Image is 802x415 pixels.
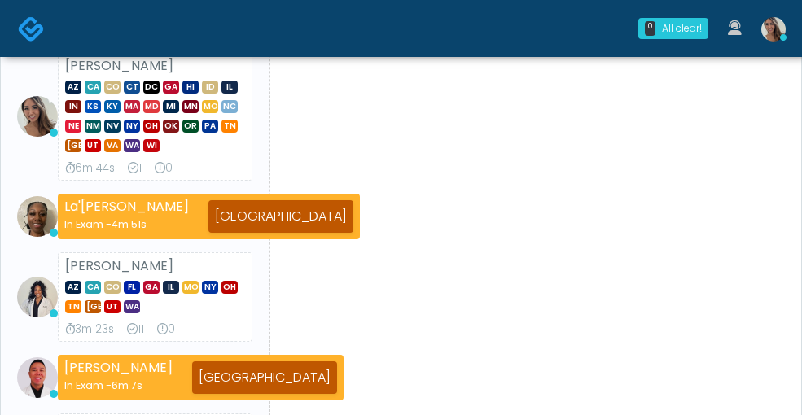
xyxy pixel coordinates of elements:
[127,321,144,338] div: Exams Completed
[65,56,173,75] strong: [PERSON_NAME]
[65,300,81,313] span: TN
[662,21,702,36] div: All clear!
[182,81,199,94] span: HI
[645,21,655,36] div: 0
[17,277,58,317] img: Rachael Hunt
[65,281,81,294] span: AZ
[85,100,101,113] span: KS
[143,81,160,94] span: DC
[157,321,175,338] div: Extended Exams
[221,100,238,113] span: NC
[65,321,114,338] div: Average Review Time
[17,357,58,398] img: Gerald Dungo
[182,100,199,113] span: MN
[192,361,337,394] div: [GEOGRAPHIC_DATA]
[85,139,101,152] span: UT
[221,81,238,94] span: IL
[85,281,101,294] span: CA
[65,139,81,152] span: [GEOGRAPHIC_DATA]
[65,256,173,275] strong: [PERSON_NAME]
[65,160,115,177] div: Average Review Time
[208,200,353,233] div: [GEOGRAPHIC_DATA]
[182,281,199,294] span: MO
[18,15,45,42] img: Docovia
[104,120,121,133] span: NV
[112,378,142,392] span: 6m 7s
[143,100,160,113] span: MD
[182,120,199,133] span: OR
[13,7,62,55] button: Open LiveChat chat widget
[202,81,218,94] span: ID
[17,196,58,237] img: La'Shika Meanus
[124,281,140,294] span: FL
[64,197,189,216] strong: La'[PERSON_NAME]
[65,100,81,113] span: IN
[64,216,189,232] div: In Exam -
[202,120,218,133] span: PA
[143,120,160,133] span: OH
[221,120,238,133] span: TN
[163,100,179,113] span: MI
[124,100,140,113] span: MA
[112,217,147,231] span: 4m 51s
[629,11,718,46] a: 0 All clear!
[124,300,140,313] span: WA
[104,281,121,294] span: CO
[17,96,58,137] img: Samantha Ly
[761,17,786,41] img: Samantha Ly
[85,300,101,313] span: [GEOGRAPHIC_DATA]
[104,300,121,313] span: UT
[124,81,140,94] span: CT
[163,81,179,94] span: GA
[124,139,140,152] span: WA
[85,120,101,133] span: NM
[163,120,179,133] span: OK
[104,100,121,113] span: KY
[85,81,101,94] span: CA
[65,81,81,94] span: AZ
[128,160,142,177] div: Exams Completed
[143,139,160,152] span: WI
[202,281,218,294] span: NY
[65,120,81,133] span: NE
[104,139,121,152] span: VA
[163,281,179,294] span: IL
[104,81,121,94] span: CO
[64,378,173,393] div: In Exam -
[143,281,160,294] span: GA
[64,358,173,377] strong: [PERSON_NAME]
[202,100,218,113] span: MO
[124,120,140,133] span: NY
[221,281,238,294] span: OH
[155,160,173,177] div: Extended Exams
